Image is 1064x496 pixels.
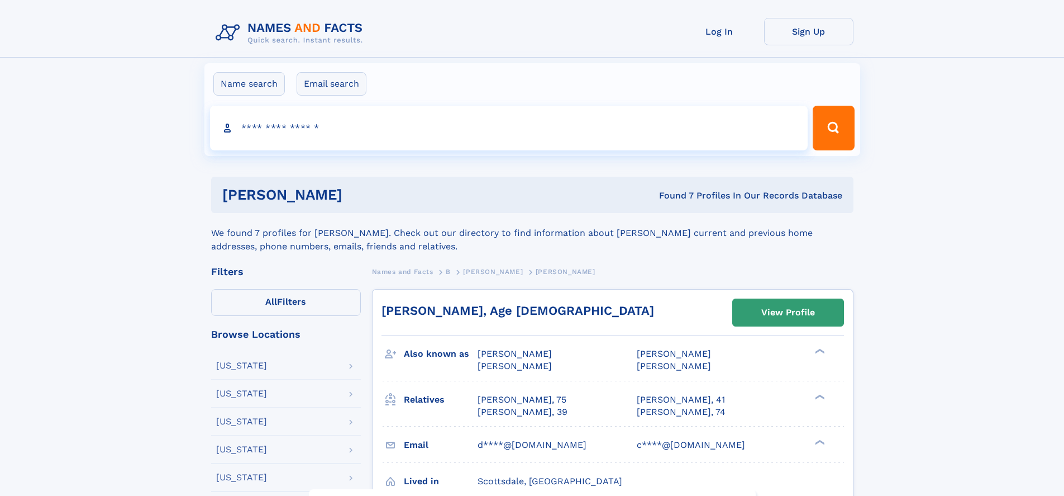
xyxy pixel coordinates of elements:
[764,18,853,45] a: Sign Up
[211,18,372,48] img: Logo Names and Facts
[381,304,654,318] a: [PERSON_NAME], Age [DEMOGRAPHIC_DATA]
[733,299,843,326] a: View Profile
[536,268,595,276] span: [PERSON_NAME]
[404,472,478,491] h3: Lived in
[372,264,433,278] a: Names and Facts
[216,417,267,426] div: [US_STATE]
[637,348,711,359] span: [PERSON_NAME]
[404,436,478,455] h3: Email
[637,394,725,406] a: [PERSON_NAME], 41
[446,268,451,276] span: B
[812,393,826,400] div: ❯
[265,296,277,307] span: All
[213,72,285,96] label: Name search
[404,390,478,409] h3: Relatives
[478,361,552,371] span: [PERSON_NAME]
[478,476,622,486] span: Scottsdale, [GEOGRAPHIC_DATA]
[478,394,566,406] a: [PERSON_NAME], 75
[297,72,366,96] label: Email search
[216,389,267,398] div: [US_STATE]
[216,361,267,370] div: [US_STATE]
[478,406,567,418] a: [PERSON_NAME], 39
[813,106,854,150] button: Search Button
[216,445,267,454] div: [US_STATE]
[812,438,826,446] div: ❯
[637,406,726,418] a: [PERSON_NAME], 74
[761,300,815,325] div: View Profile
[463,264,523,278] a: [PERSON_NAME]
[478,348,552,359] span: [PERSON_NAME]
[675,18,764,45] a: Log In
[211,329,361,339] div: Browse Locations
[211,213,853,253] div: We found 7 profiles for [PERSON_NAME]. Check out our directory to find information about [PERSON_...
[812,348,826,355] div: ❯
[216,473,267,482] div: [US_STATE]
[500,190,842,202] div: Found 7 Profiles In Our Records Database
[222,188,501,202] h1: [PERSON_NAME]
[404,344,478,363] h3: Also known as
[211,289,361,316] label: Filters
[637,361,711,371] span: [PERSON_NAME]
[463,268,523,276] span: [PERSON_NAME]
[446,264,451,278] a: B
[211,267,361,277] div: Filters
[210,106,808,150] input: search input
